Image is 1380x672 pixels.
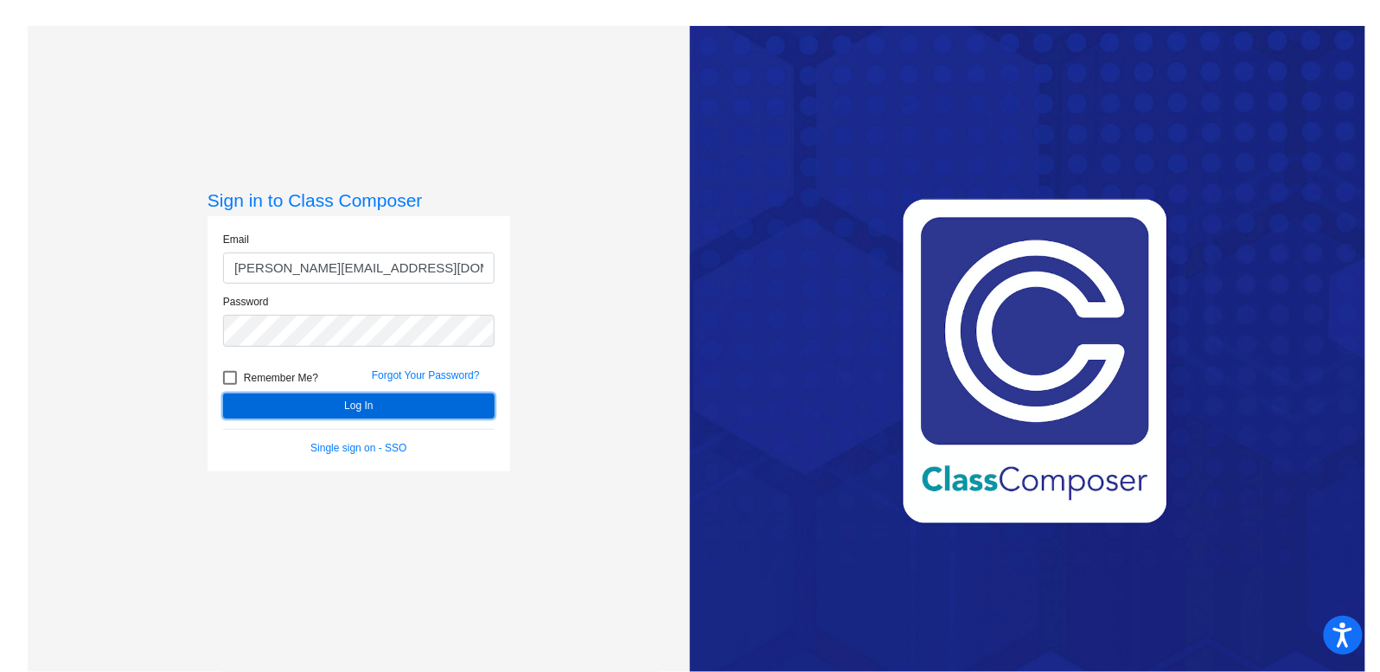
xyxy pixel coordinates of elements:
h3: Sign in to Class Composer [208,189,510,211]
label: Email [223,232,249,247]
span: Remember Me? [244,368,318,388]
label: Password [223,294,269,310]
a: Forgot Your Password? [372,369,480,381]
a: Single sign on - SSO [310,442,406,454]
button: Log In [223,394,495,419]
